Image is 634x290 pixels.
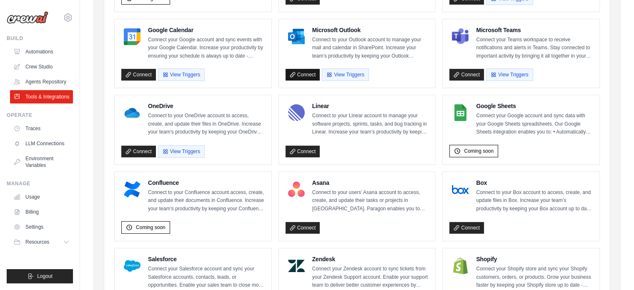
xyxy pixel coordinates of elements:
a: Connect [286,69,320,81]
img: Asana Logo [288,181,305,198]
a: Connect [286,146,320,157]
h4: Microsoft Teams [476,26,593,34]
div: Manage [7,180,73,187]
h4: Salesforce [148,255,265,263]
h4: Confluence [148,179,265,187]
img: Logo [7,11,48,24]
button: View Triggers [158,145,205,158]
p: Connect to your Box account to access, create, and update files in Box. Increase your team’s prod... [476,189,593,213]
a: Automations [10,45,73,58]
a: Connect [121,146,156,157]
a: Tools & Integrations [10,90,73,103]
h4: Google Calendar [148,26,265,34]
a: Connect [449,69,484,81]
button: View Triggers [158,68,205,81]
h4: Asana [312,179,429,187]
p: Connect to your Confluence account access, create, and update their documents in Confluence. Incr... [148,189,265,213]
img: Linear Logo [288,104,305,121]
img: Box Logo [452,181,469,198]
p: Connect your Shopify store and sync your Shopify customers, orders, or products. Grow your busine... [476,265,593,290]
p: Connect to your Linear account to manage your software projects, sprints, tasks, and bug tracking... [312,112,429,136]
span: Logout [37,273,53,280]
img: Microsoft Teams Logo [452,28,469,45]
a: Traces [10,122,73,135]
iframe: Chat Widget [592,250,634,290]
h4: Linear [312,102,429,110]
p: Connect to your users’ Asana account to access, create, and update their tasks or projects in [GE... [312,189,429,213]
a: LLM Connections [10,137,73,150]
button: Logout [7,269,73,283]
img: Salesforce Logo [124,257,140,274]
h4: Microsoft Outlook [312,26,429,34]
p: Connect to your Outlook account to manage your mail and calendar in SharePoint. Increase your tea... [312,36,429,61]
a: Agents Repository [10,75,73,88]
img: Confluence Logo [124,181,140,198]
img: Shopify Logo [452,257,469,274]
img: OneDrive Logo [124,104,140,121]
div: Build [7,35,73,42]
p: Connect to your OneDrive account to access, create, and update their files in OneDrive. Increase ... [148,112,265,136]
p: Connect your Zendesk account to sync tickets from your Zendesk Support account. Enable your suppo... [312,265,429,290]
span: Coming soon [136,224,165,231]
img: Google Sheets Logo [452,104,469,121]
a: Billing [10,205,73,219]
a: Crew Studio [10,60,73,73]
a: Connect [121,69,156,81]
p: Connect your Google account and sync events with your Google Calendar. Increase your productivity... [148,36,265,61]
a: Connect [449,222,484,234]
div: Widget de chat [592,250,634,290]
img: Google Calendar Logo [124,28,140,45]
a: Connect [286,222,320,234]
h4: Google Sheets [476,102,593,110]
a: Usage [10,190,73,204]
a: Environment Variables [10,152,73,172]
h4: Box [476,179,593,187]
span: Coming soon [464,148,494,154]
h4: Shopify [476,255,593,263]
h4: OneDrive [148,102,265,110]
img: Microsoft Outlook Logo [288,28,305,45]
a: Settings [10,220,73,234]
img: Zendesk Logo [288,257,305,274]
span: Resources [25,239,49,245]
button: Resources [10,235,73,249]
p: Connect your Salesforce account and sync your Salesforce accounts, contacts, leads, or opportunit... [148,265,265,290]
button: View Triggers [486,68,533,81]
p: Connect your Google account and sync data with your Google Sheets spreadsheets. Our Google Sheets... [476,112,593,136]
p: Connect your Teams workspace to receive notifications and alerts in Teams. Stay connected to impo... [476,36,593,61]
div: Operate [7,112,73,119]
h4: Zendesk [312,255,429,263]
button: View Triggers [322,68,368,81]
